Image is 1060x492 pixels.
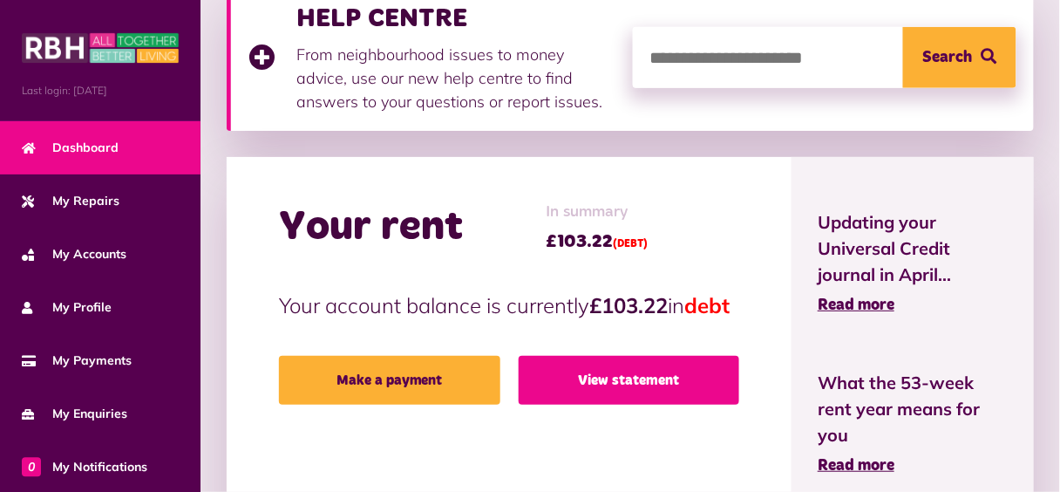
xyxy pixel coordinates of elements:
[22,139,119,157] span: Dashboard
[22,457,41,476] span: 0
[519,356,740,405] a: View statement
[296,3,615,34] h3: HELP CENTRE
[546,201,648,224] span: In summary
[818,370,1008,478] a: What the 53-week rent year means for you Read more
[22,352,132,370] span: My Payments
[818,209,1008,288] span: Updating your Universal Credit journal in April...
[22,83,179,99] span: Last login: [DATE]
[22,192,119,210] span: My Repairs
[22,405,127,423] span: My Enquiries
[546,229,648,255] span: £103.22
[903,27,1016,88] button: Search
[279,202,463,253] h2: Your rent
[684,292,730,318] span: debt
[818,297,894,313] span: Read more
[279,356,500,405] a: Make a payment
[818,209,1008,318] a: Updating your Universal Credit journal in April... Read more
[613,239,648,249] span: (DEBT)
[22,31,179,65] img: MyRBH
[923,27,973,88] span: Search
[818,370,1008,448] span: What the 53-week rent year means for you
[22,458,147,476] span: My Notifications
[296,43,615,113] p: From neighbourhood issues to money advice, use our new help centre to find answers to your questi...
[589,292,668,318] strong: £103.22
[279,290,739,321] p: Your account balance is currently in
[818,458,894,474] span: Read more
[22,298,112,317] span: My Profile
[22,245,126,263] span: My Accounts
